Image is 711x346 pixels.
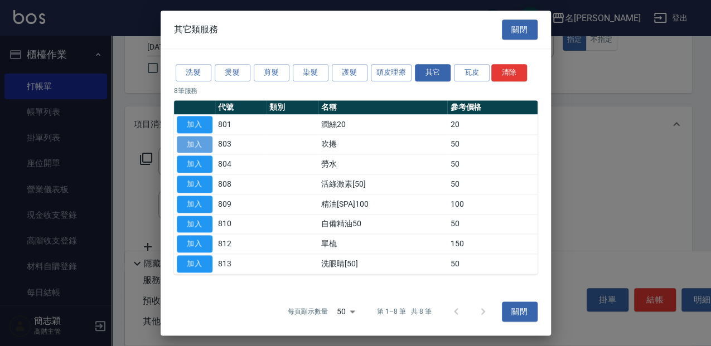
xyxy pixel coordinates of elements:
[177,136,212,153] button: 加入
[318,254,447,274] td: 洗眼睛[50]
[447,115,537,135] td: 20
[454,64,490,81] button: 瓦皮
[215,234,267,254] td: 812
[215,134,267,154] td: 803
[293,64,328,81] button: 染髮
[267,100,318,115] th: 類別
[215,254,267,274] td: 813
[318,194,447,215] td: 精油[SPA]100
[447,214,537,234] td: 50
[447,100,537,115] th: 參考價格
[177,176,212,193] button: 加入
[491,64,527,81] button: 清除
[254,64,289,81] button: 剪髮
[318,115,447,135] td: 潤絲20
[174,24,219,35] span: 其它類服務
[332,296,359,326] div: 50
[447,174,537,194] td: 50
[174,86,538,96] p: 8 筆服務
[177,156,212,173] button: 加入
[215,214,267,234] td: 810
[288,306,328,316] p: 每頁顯示數量
[502,20,538,40] button: 關閉
[502,301,538,322] button: 關閉
[318,154,447,174] td: 勞水
[371,64,412,81] button: 頭皮理療
[177,216,212,233] button: 加入
[377,306,431,316] p: 第 1–8 筆 共 8 筆
[177,236,212,253] button: 加入
[215,64,250,81] button: 燙髮
[318,100,447,115] th: 名稱
[215,115,267,135] td: 801
[177,196,212,213] button: 加入
[447,154,537,174] td: 50
[447,134,537,154] td: 50
[177,116,212,133] button: 加入
[176,64,211,81] button: 洗髮
[332,64,367,81] button: 護髮
[447,234,537,254] td: 150
[215,174,267,194] td: 808
[318,234,447,254] td: 單梳
[318,214,447,234] td: 自備精油50
[177,255,212,272] button: 加入
[215,100,267,115] th: 代號
[318,174,447,194] td: 活綠激素[50]
[447,194,537,215] td: 100
[215,154,267,174] td: 804
[215,194,267,215] td: 809
[318,134,447,154] td: 吹捲
[415,64,451,81] button: 其它
[447,254,537,274] td: 50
